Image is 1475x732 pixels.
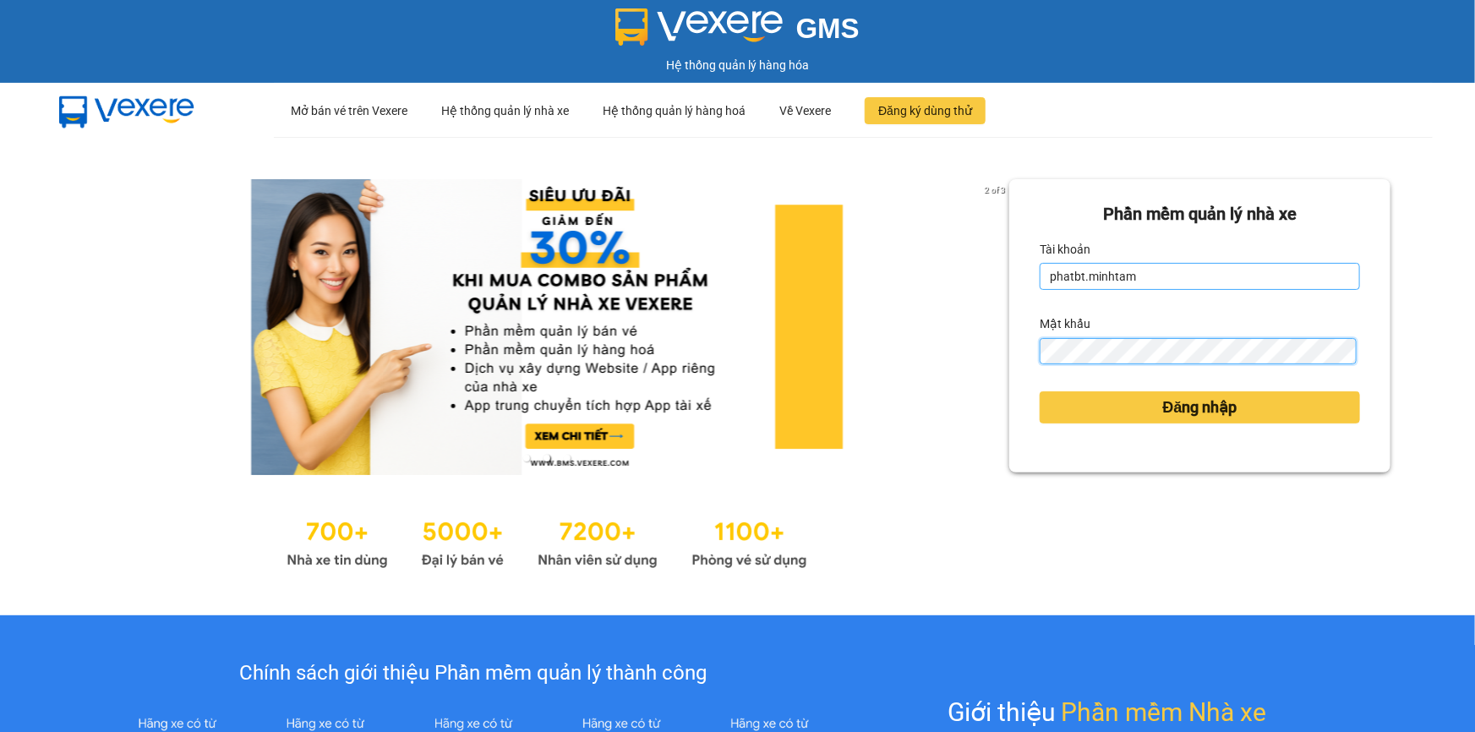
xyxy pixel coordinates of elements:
input: Tài khoản [1040,263,1360,290]
span: GMS [796,13,860,44]
p: 2 of 3 [980,179,1009,201]
div: Phần mềm quản lý nhà xe [1040,201,1360,227]
li: slide item 2 [544,455,550,462]
li: slide item 3 [564,455,571,462]
img: logo 2 [615,8,783,46]
label: Tài khoản [1040,236,1090,263]
div: Giới thiệu [948,692,1267,732]
span: Đăng ký dùng thử [878,101,972,120]
span: Phần mềm Nhà xe [1062,692,1267,732]
div: Hệ thống quản lý hàng hóa [4,56,1471,74]
div: Hệ thống quản lý nhà xe [441,84,569,138]
div: Mở bán vé trên Vexere [291,84,407,138]
a: GMS [615,25,860,39]
div: Hệ thống quản lý hàng hoá [603,84,746,138]
img: Statistics.png [287,509,807,573]
button: previous slide / item [85,179,108,475]
button: Đăng ký dùng thử [865,97,986,124]
label: Mật khẩu [1040,310,1090,337]
img: mbUUG5Q.png [42,83,211,139]
span: Đăng nhập [1163,396,1237,419]
button: next slide / item [986,179,1009,475]
div: Về Vexere [779,84,831,138]
li: slide item 1 [523,455,530,462]
button: Đăng nhập [1040,391,1360,423]
div: Chính sách giới thiệu Phần mềm quản lý thành công [103,658,843,690]
input: Mật khẩu [1040,338,1357,365]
